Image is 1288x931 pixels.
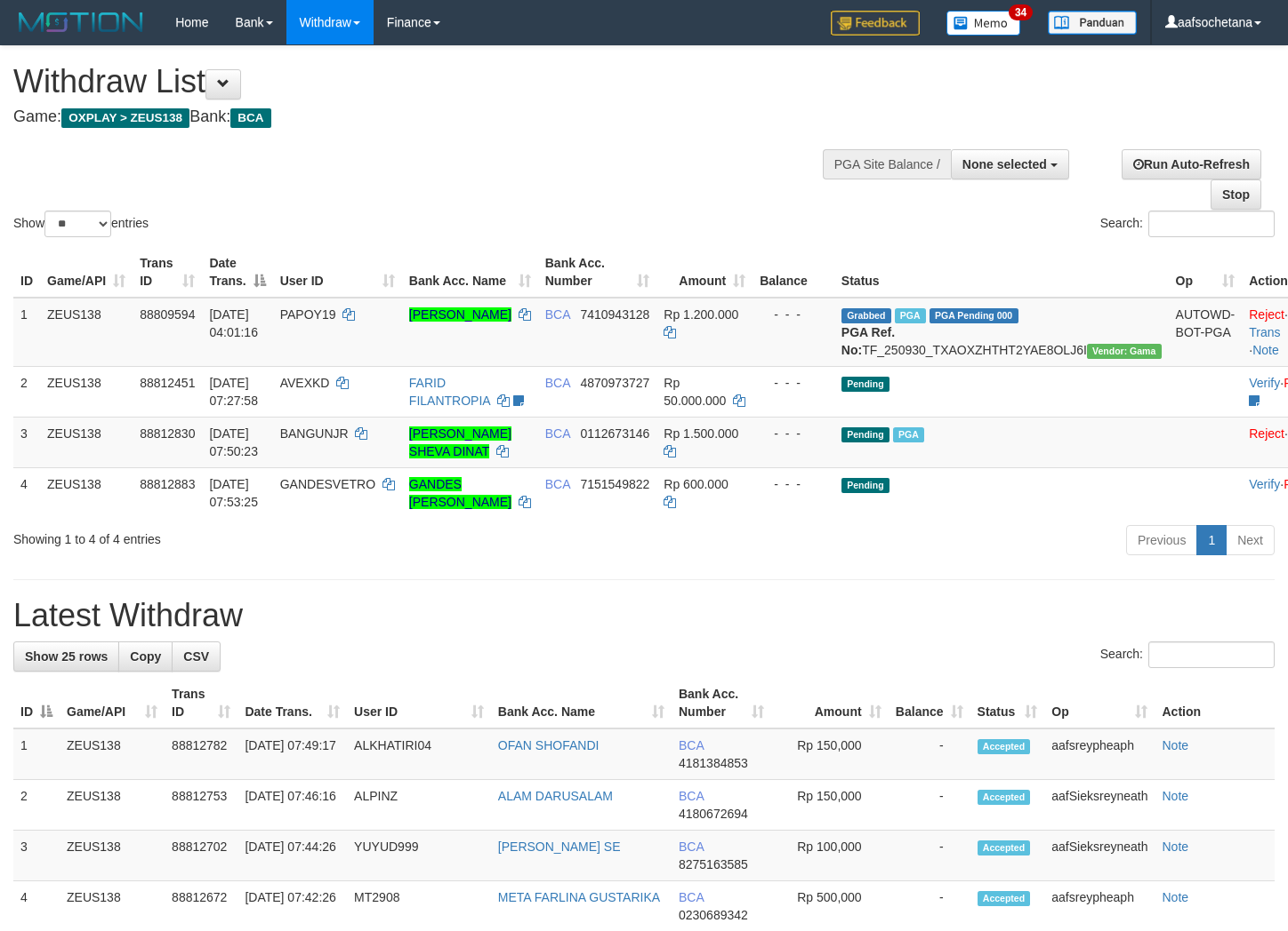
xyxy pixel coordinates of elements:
[25,649,108,664] span: Show 25 rows
[1249,426,1284,441] a: Reject
[1169,298,1243,367] td: AUTOWD-BOT-PGA
[834,247,1169,298] th: Status
[664,307,738,322] span: Rp 1.200.000
[40,247,133,298] th: Game/API: activate to sort column ascending
[679,857,748,871] span: Copy 8275163585 to clipboard
[140,477,195,491] span: 88812883
[237,728,347,780] td: [DATE] 07:49:17
[1009,4,1033,20] span: 34
[13,64,841,99] h1: Withdraw List
[1249,376,1280,390] a: Verify
[347,831,491,881] td: YUYUD999
[140,376,195,390] span: 88812451
[1044,831,1155,881] td: aafSieksreyneath
[962,157,1047,171] span: None selected
[13,678,60,728] th: ID: activate to sort column descending
[1249,477,1280,491] a: Verify
[970,678,1045,728] th: Status: activate to sort column ascending
[545,307,570,322] span: BCA
[13,366,40,417] td: 2
[538,247,657,298] th: Bank Acc. Number: activate to sort column ascending
[13,467,40,518] td: 4
[889,678,970,728] th: Balance: activate to sort column ascending
[946,11,1021,36] img: Button%20Memo.svg
[978,891,1031,906] span: Accepted
[1087,344,1162,359] span: Vendor URL: https://trx31.1velocity.biz
[889,831,970,881] td: -
[1162,890,1188,904] a: Note
[13,417,40,467] td: 3
[1148,211,1275,237] input: Search:
[771,780,888,831] td: Rp 150,000
[580,376,649,390] span: Copy 4870973727 to clipboard
[402,247,538,298] th: Bank Acc. Name: activate to sort column ascending
[664,376,726,408] span: Rp 50.000.000
[209,426,258,458] span: [DATE] 07:50:23
[978,790,1031,805] span: Accepted
[1249,307,1284,322] a: Reject
[760,425,827,442] div: - - -
[202,247,272,298] th: Date Trans.: activate to sort column descending
[760,306,827,323] div: - - -
[889,780,970,831] td: -
[1169,247,1243,298] th: Op: activate to sort column ascending
[140,426,195,441] span: 88812830
[60,780,165,831] td: ZEUS138
[771,678,888,728] th: Amount: activate to sort column ascending
[409,307,511,322] a: [PERSON_NAME]
[1048,11,1137,35] img: panduan.png
[237,678,347,728] th: Date Trans.: activate to sort column ascending
[60,678,165,728] th: Game/API: activate to sort column ascending
[165,678,237,728] th: Trans ID: activate to sort column ascending
[841,377,890,392] span: Pending
[1100,641,1275,668] label: Search:
[133,247,202,298] th: Trans ID: activate to sort column ascending
[60,831,165,881] td: ZEUS138
[545,477,570,491] span: BCA
[580,426,649,441] span: Copy 0112673146 to clipboard
[280,376,330,390] span: AVEXKD
[13,247,40,298] th: ID
[841,427,890,442] span: Pending
[889,728,970,780] td: -
[656,247,753,298] th: Amount: activate to sort column ascending
[841,325,895,357] b: PGA Ref. No:
[60,728,165,780] td: ZEUS138
[40,366,133,417] td: ZEUS138
[183,649,209,664] span: CSV
[209,376,258,408] span: [DATE] 07:27:58
[831,11,920,36] img: Feedback.jpg
[498,738,600,752] a: OFAN SHOFANDI
[841,478,890,493] span: Pending
[1252,343,1279,357] a: Note
[672,678,771,728] th: Bank Acc. Number: activate to sort column ascending
[347,780,491,831] td: ALPINZ
[118,641,173,672] a: Copy
[771,728,888,780] td: Rp 150,000
[409,376,490,408] a: FARID FILANTROPIA
[679,738,704,752] span: BCA
[1044,728,1155,780] td: aafsreypheaph
[237,780,347,831] td: [DATE] 07:46:16
[1126,525,1197,555] a: Previous
[280,307,336,322] span: PAPOY19
[61,108,189,128] span: OXPLAY > ZEUS138
[1211,179,1261,210] a: Stop
[771,831,888,881] td: Rp 100,000
[230,108,270,128] span: BCA
[1196,525,1227,555] a: 1
[1155,678,1275,728] th: Action
[978,840,1031,855] span: Accepted
[347,678,491,728] th: User ID: activate to sort column ascending
[893,427,924,442] span: Marked by aaftanly
[545,426,570,441] span: BCA
[498,789,613,803] a: ALAM DARUSALAM
[978,739,1031,754] span: Accepted
[760,475,827,493] div: - - -
[237,831,347,881] td: [DATE] 07:44:26
[951,149,1069,179] button: None selected
[679,839,704,854] span: BCA
[1226,525,1275,555] a: Next
[679,890,704,904] span: BCA
[273,247,402,298] th: User ID: activate to sort column ascending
